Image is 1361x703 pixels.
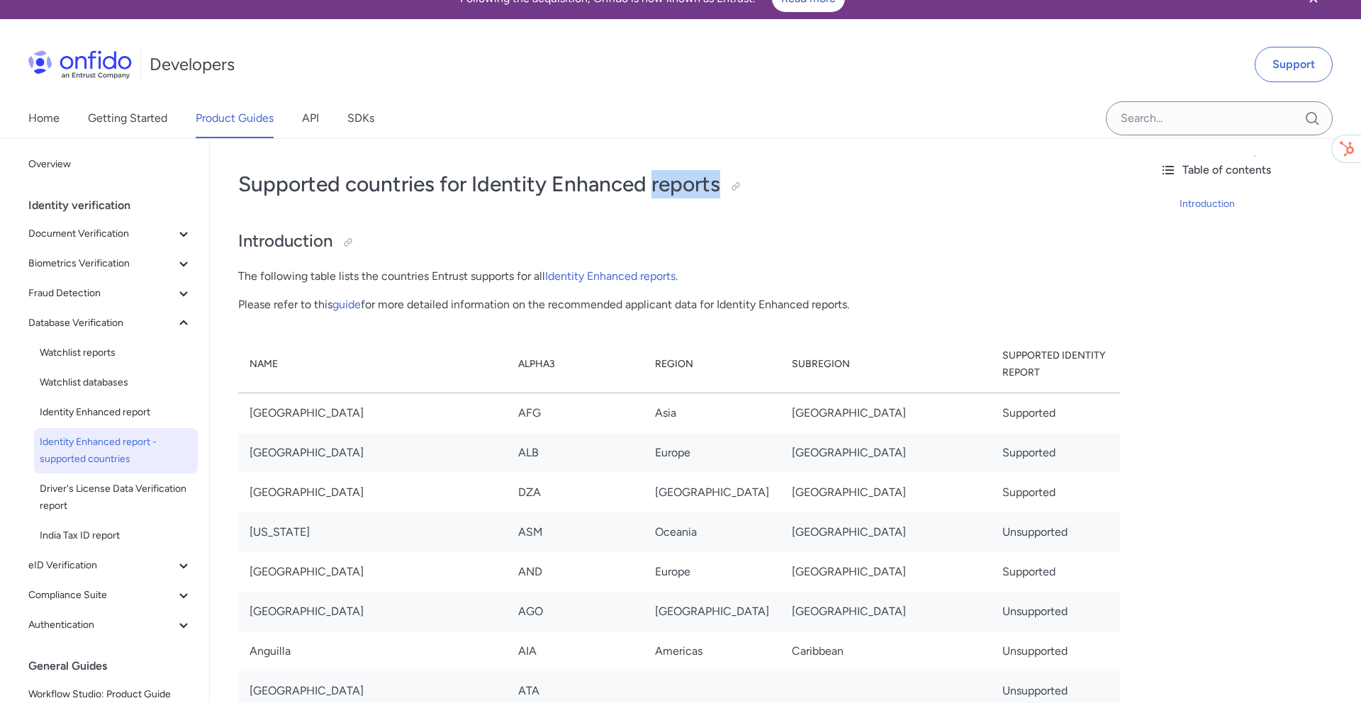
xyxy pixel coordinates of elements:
[34,369,198,397] a: Watchlist databases
[150,53,235,76] h1: Developers
[28,587,175,604] span: Compliance Suite
[238,592,507,631] td: [GEOGRAPHIC_DATA]
[507,512,644,552] td: ASM
[238,336,507,393] th: Name
[780,631,991,671] td: Caribbean
[238,631,507,671] td: Anguilla
[780,393,991,433] td: [GEOGRAPHIC_DATA]
[780,433,991,473] td: [GEOGRAPHIC_DATA]
[644,552,780,592] td: Europe
[1106,101,1333,135] input: Onfido search input field
[507,393,644,433] td: AFG
[991,473,1120,512] td: Supported
[507,473,644,512] td: DZA
[1180,196,1350,213] a: Introduction
[28,315,175,332] span: Database Verification
[34,522,198,550] a: India Tax ID report
[34,398,198,427] a: Identity Enhanced report
[644,433,780,473] td: Europe
[507,552,644,592] td: AND
[28,285,175,302] span: Fraud Detection
[40,480,192,514] span: Driver's License Data Verification report
[991,631,1120,671] td: Unsupported
[23,309,198,337] button: Database Verification
[1255,47,1333,82] a: Support
[238,512,507,552] td: [US_STATE]
[23,220,198,248] button: Document Verification
[23,150,198,179] a: Overview
[780,512,991,552] td: [GEOGRAPHIC_DATA]
[644,631,780,671] td: Americas
[991,592,1120,631] td: Unsupported
[28,50,132,79] img: Onfido Logo
[23,611,198,639] button: Authentication
[332,298,361,311] a: guide
[28,617,175,634] span: Authentication
[507,631,644,671] td: AIA
[238,230,1120,254] h2: Introduction
[545,269,676,283] a: Identity Enhanced reports
[238,552,507,592] td: [GEOGRAPHIC_DATA]
[40,404,192,421] span: Identity Enhanced report
[23,551,198,580] button: eID Verification
[28,686,192,703] span: Workflow Studio: Product Guide
[780,592,991,631] td: [GEOGRAPHIC_DATA]
[780,336,991,393] th: Subregion
[644,473,780,512] td: [GEOGRAPHIC_DATA]
[40,527,192,544] span: India Tax ID report
[28,652,203,680] div: General Guides
[238,393,507,433] td: [GEOGRAPHIC_DATA]
[40,434,192,468] span: Identity Enhanced report - supported countries
[196,99,274,138] a: Product Guides
[23,279,198,308] button: Fraud Detection
[644,336,780,393] th: Region
[991,433,1120,473] td: Supported
[991,512,1120,552] td: Unsupported
[23,249,198,278] button: Biometrics Verification
[991,336,1120,393] th: Supported Identity Report
[1160,162,1350,179] div: Table of contents
[23,581,198,609] button: Compliance Suite
[238,170,1120,198] h1: Supported countries for Identity Enhanced reports
[302,99,319,138] a: API
[347,99,374,138] a: SDKs
[644,592,780,631] td: [GEOGRAPHIC_DATA]
[780,552,991,592] td: [GEOGRAPHIC_DATA]
[28,99,60,138] a: Home
[28,557,175,574] span: eID Verification
[28,225,175,242] span: Document Verification
[507,336,644,393] th: Alpha3
[238,296,1120,313] p: Please refer to this for more detailed information on the recommended applicant data for Identity...
[644,512,780,552] td: Oceania
[991,393,1120,433] td: Supported
[991,552,1120,592] td: Supported
[34,475,198,520] a: Driver's License Data Verification report
[34,339,198,367] a: Watchlist reports
[28,191,203,220] div: Identity verification
[644,393,780,433] td: Asia
[34,428,198,473] a: Identity Enhanced report - supported countries
[40,344,192,361] span: Watchlist reports
[40,374,192,391] span: Watchlist databases
[28,255,175,272] span: Biometrics Verification
[88,99,167,138] a: Getting Started
[238,433,507,473] td: [GEOGRAPHIC_DATA]
[507,592,644,631] td: AGO
[780,473,991,512] td: [GEOGRAPHIC_DATA]
[238,473,507,512] td: [GEOGRAPHIC_DATA]
[238,268,1120,285] p: The following table lists the countries Entrust supports for all .
[507,433,644,473] td: ALB
[28,156,192,173] span: Overview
